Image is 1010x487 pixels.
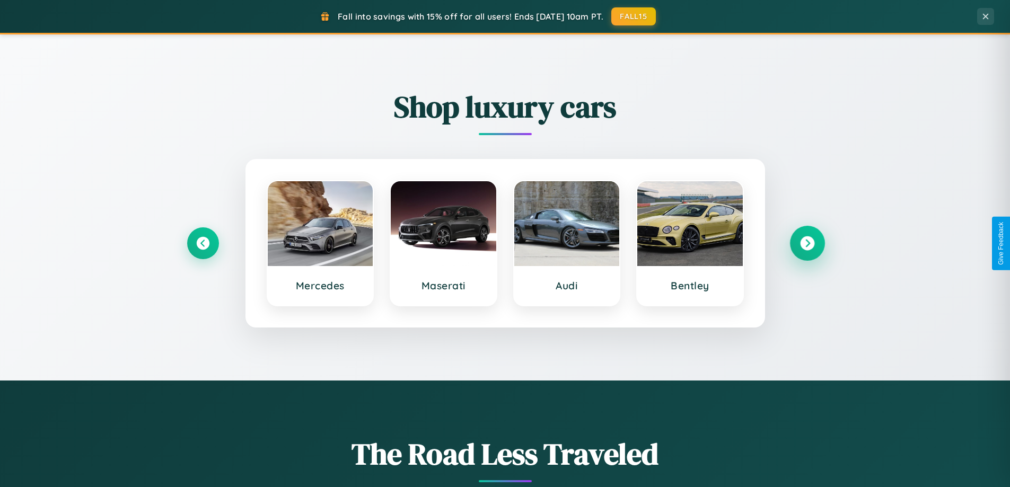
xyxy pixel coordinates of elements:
[648,279,732,292] h3: Bentley
[997,222,1005,265] div: Give Feedback
[187,433,823,474] h1: The Road Less Traveled
[187,86,823,127] h2: Shop luxury cars
[401,279,486,292] h3: Maserati
[525,279,609,292] h3: Audi
[278,279,363,292] h3: Mercedes
[338,11,603,22] span: Fall into savings with 15% off for all users! Ends [DATE] 10am PT.
[611,7,656,25] button: FALL15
